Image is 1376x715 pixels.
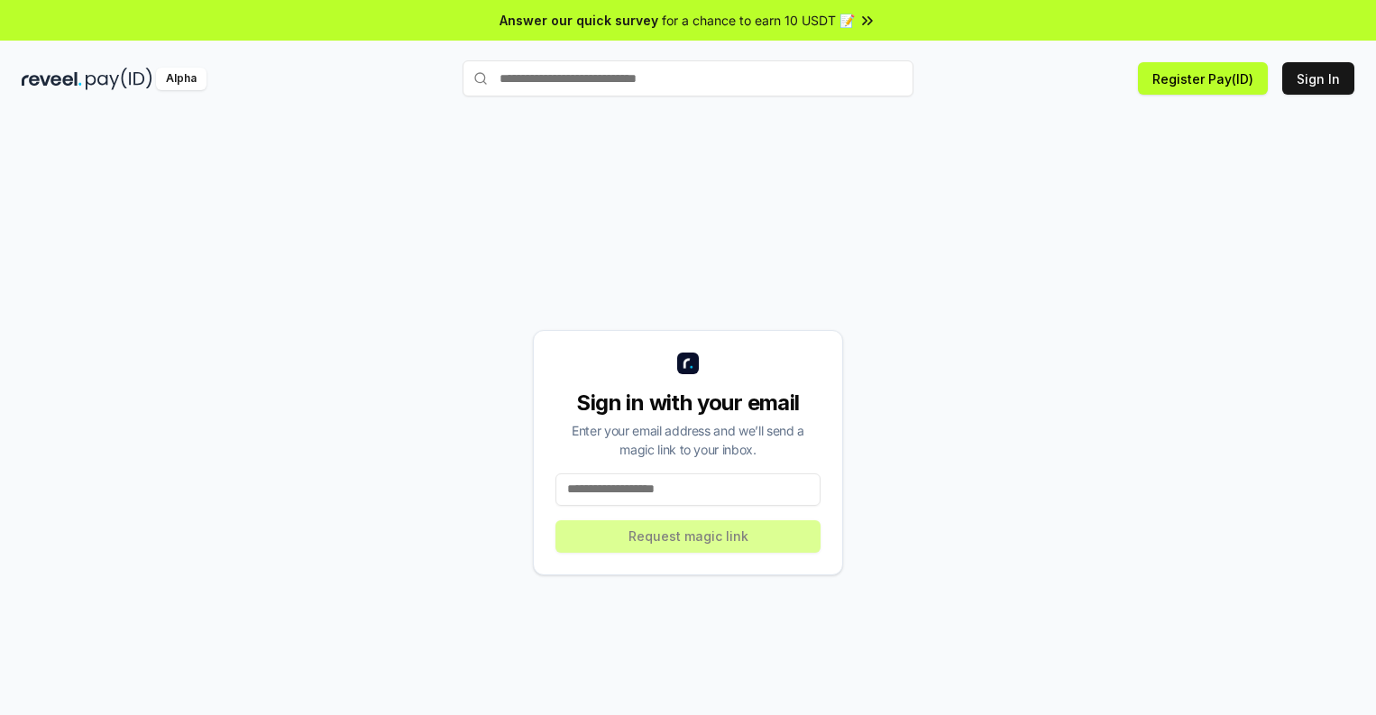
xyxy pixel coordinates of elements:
img: pay_id [86,68,152,90]
button: Sign In [1282,62,1354,95]
div: Alpha [156,68,206,90]
img: reveel_dark [22,68,82,90]
div: Enter your email address and we’ll send a magic link to your inbox. [555,421,821,459]
div: Sign in with your email [555,389,821,417]
span: for a chance to earn 10 USDT 📝 [662,11,855,30]
button: Register Pay(ID) [1138,62,1268,95]
img: logo_small [677,353,699,374]
span: Answer our quick survey [500,11,658,30]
